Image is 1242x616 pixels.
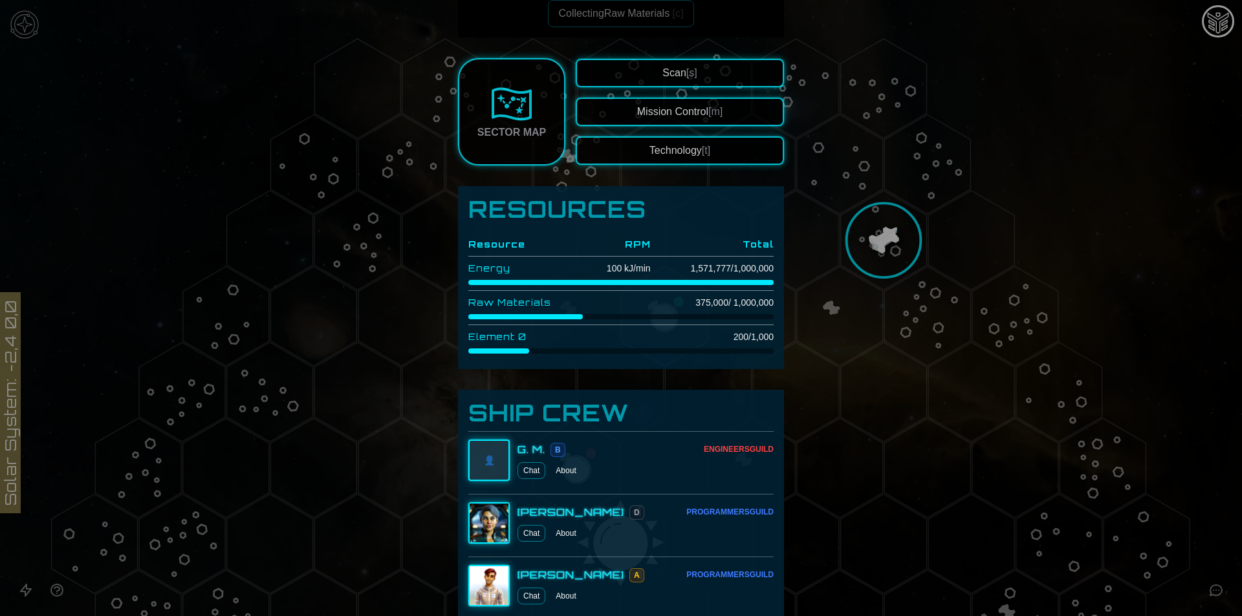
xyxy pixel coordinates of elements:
[468,291,581,315] td: Raw Materials
[468,196,774,222] h1: Resources
[686,67,697,78] span: [s]
[517,504,624,520] div: [PERSON_NAME]
[517,567,624,582] div: [PERSON_NAME]
[470,504,508,542] img: Elise Vargas
[550,443,565,457] span: B
[491,83,532,125] img: Sector
[550,588,581,604] button: About
[651,257,774,281] td: 1,571,777 / 1,000,000
[629,568,644,582] span: A
[651,291,774,315] td: 375,000 / 1,000,000
[477,125,546,140] div: Sector Map
[517,462,545,479] a: Chat
[673,8,684,19] span: [c]
[581,233,651,257] th: RPM
[468,400,774,426] h3: Ship Crew
[576,98,784,126] button: Mission Control[m]
[517,441,545,457] div: G. M.
[629,505,644,520] span: D
[517,525,545,542] a: Chat
[651,233,774,257] th: Total
[581,257,651,281] td: 100 kJ/min
[468,325,581,349] td: Element 0
[576,136,784,165] button: Technology[t]
[708,106,723,117] span: [m]
[517,588,545,604] a: Chat
[686,569,774,580] div: Programmers Guild
[470,566,508,605] img: Kareem Haddad
[550,462,581,479] button: About
[458,58,565,165] a: Sector Map
[484,454,495,467] span: 👤
[468,233,581,257] th: Resource
[702,145,710,156] span: [t]
[704,444,774,454] div: Engineers Guild
[662,67,697,78] span: Scan
[550,525,581,542] button: About
[576,59,784,87] button: Scan[s]
[686,507,774,517] div: Programmers Guild
[468,257,581,281] td: Energy
[651,325,774,349] td: 200 / 1,000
